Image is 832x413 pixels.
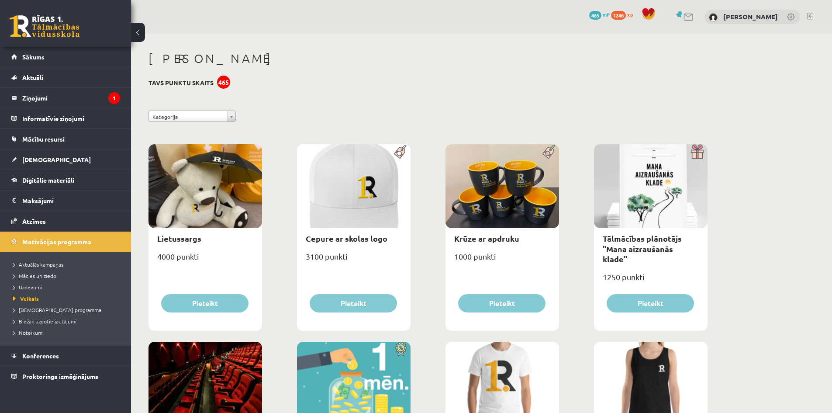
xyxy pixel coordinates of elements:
[22,135,65,143] span: Mācību resursi
[688,144,708,159] img: Dāvana ar pārsteigumu
[11,346,120,366] a: Konferences
[594,270,708,292] div: 1250 punkti
[539,144,559,159] img: Populāra prece
[148,51,708,66] h1: [PERSON_NAME]
[11,108,120,128] a: Informatīvie ziņojumi
[11,211,120,231] a: Atzīmes
[217,76,230,89] div: 465
[611,11,626,20] span: 1246
[13,306,122,314] a: [DEMOGRAPHIC_DATA] programma
[454,233,519,243] a: Krūze ar apdruku
[11,170,120,190] a: Digitālie materiāli
[458,294,545,312] button: Pieteikt
[152,111,224,122] span: Kategorija
[13,329,44,336] span: Noteikumi
[13,283,122,291] a: Uzdevumi
[11,88,120,108] a: Ziņojumi1
[445,249,559,271] div: 1000 punkti
[709,13,718,22] img: Milāna Nāgele
[589,11,601,20] span: 465
[391,144,411,159] img: Populāra prece
[22,88,120,108] legend: Ziņojumi
[148,111,236,122] a: Kategorija
[297,249,411,271] div: 3100 punkti
[11,232,120,252] a: Motivācijas programma
[603,233,682,264] a: Tālmācības plānotājs "Mana aizraušanās klade"
[22,238,91,246] span: Motivācijas programma
[13,306,101,313] span: [DEMOGRAPHIC_DATA] programma
[11,366,120,386] a: Proktoringa izmēģinājums
[13,295,122,302] a: Veikals
[11,191,120,211] a: Maksājumi
[13,261,63,268] span: Aktuālās kampaņas
[22,217,46,225] span: Atzīmes
[10,15,79,37] a: Rīgas 1. Tālmācības vidusskola
[22,352,59,360] span: Konferences
[603,11,610,18] span: mP
[22,53,45,61] span: Sākums
[148,249,262,271] div: 4000 punkti
[22,108,120,128] legend: Informatīvie ziņojumi
[607,294,694,312] button: Pieteikt
[13,318,76,325] span: Biežāk uzdotie jautājumi
[108,92,120,104] i: 1
[627,11,633,18] span: xp
[589,11,610,18] a: 465 mP
[157,233,201,243] a: Lietussargs
[22,191,120,211] legend: Maksājumi
[306,233,387,243] a: Cepure ar skolas logo
[13,284,42,291] span: Uzdevumi
[22,156,91,163] span: [DEMOGRAPHIC_DATA]
[11,149,120,170] a: [DEMOGRAPHIC_DATA]
[22,73,43,81] span: Aktuāli
[11,129,120,149] a: Mācību resursi
[11,67,120,87] a: Aktuāli
[391,342,411,357] img: Atlaide
[310,294,397,312] button: Pieteikt
[161,294,249,312] button: Pieteikt
[611,11,637,18] a: 1246 xp
[148,79,214,87] h3: Tavs punktu skaits
[13,329,122,337] a: Noteikumi
[13,260,122,268] a: Aktuālās kampaņas
[11,47,120,67] a: Sākums
[22,176,74,184] span: Digitālie materiāli
[13,295,39,302] span: Veikals
[22,372,98,380] span: Proktoringa izmēģinājums
[723,12,778,21] a: [PERSON_NAME]
[13,317,122,325] a: Biežāk uzdotie jautājumi
[13,272,122,280] a: Mācies un ziedo
[13,272,56,279] span: Mācies un ziedo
